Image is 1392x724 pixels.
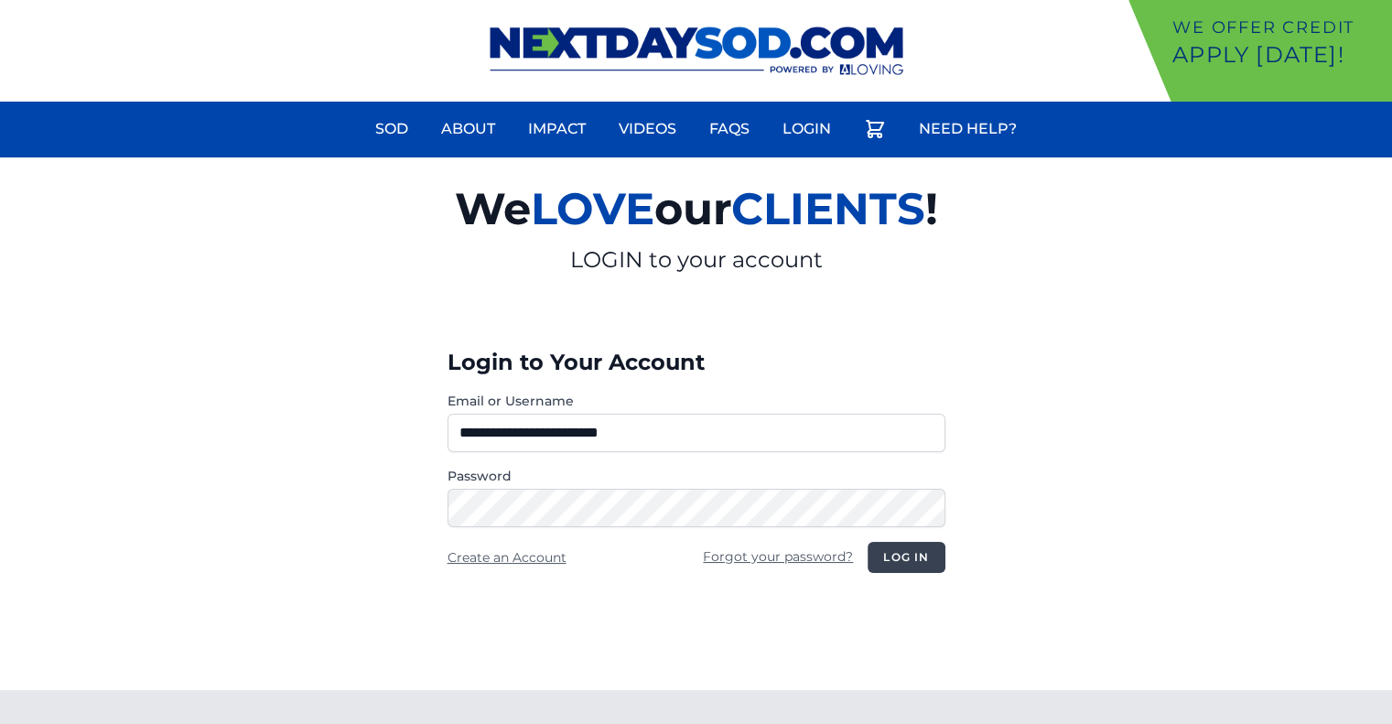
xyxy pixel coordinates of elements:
a: Create an Account [448,549,567,566]
a: Need Help? [908,107,1028,151]
h2: We our ! [243,172,1150,245]
p: We offer Credit [1172,15,1385,40]
a: Forgot your password? [703,548,853,565]
p: Apply [DATE]! [1172,40,1385,70]
a: Sod [364,107,419,151]
a: Impact [517,107,597,151]
label: Email or Username [448,392,945,410]
label: Password [448,467,945,485]
p: LOGIN to your account [243,245,1150,275]
span: LOVE [531,182,654,235]
a: Login [772,107,842,151]
a: About [430,107,506,151]
h3: Login to Your Account [448,348,945,377]
span: CLIENTS [731,182,925,235]
a: Videos [608,107,687,151]
button: Log in [868,542,944,573]
a: FAQs [698,107,761,151]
